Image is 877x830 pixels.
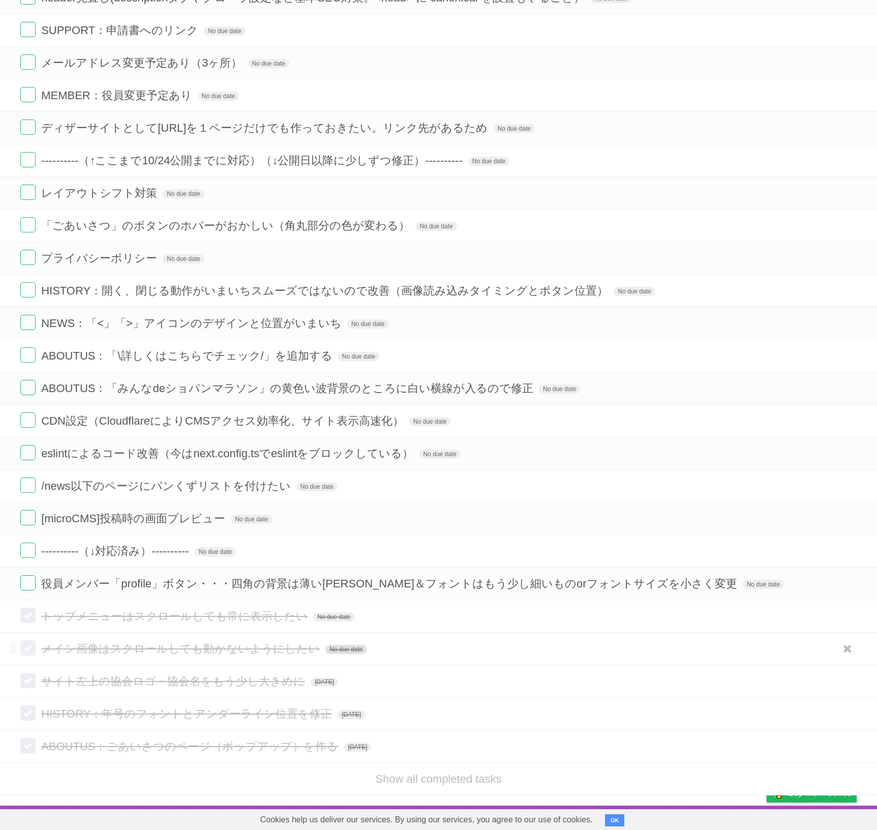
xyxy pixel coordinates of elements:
[41,154,465,167] span: ----------（↑ここまで10/24公開までに対応）（↓公開日以降に少しずつ修正）----------
[20,185,36,200] label: Done
[419,450,461,459] span: No due date
[20,315,36,330] label: Done
[20,380,36,395] label: Done
[41,707,335,720] span: HISTORY：年号のフォントとアンダーライン位置を修正
[20,478,36,493] label: Done
[743,580,784,589] span: No due date
[41,740,341,753] span: ABOUTUS：ごあいさつのページ（ポップアップ）を作る
[296,482,338,491] span: No due date
[719,808,741,827] a: Terms
[163,254,204,263] span: No due date
[788,784,852,802] span: Buy me a coffee
[20,673,36,688] label: Done
[248,59,289,68] span: No due date
[20,510,36,525] label: Done
[631,808,653,827] a: About
[41,480,293,492] span: /news以下のページにパンくずリストを付けたい
[313,612,354,621] span: No due date
[20,445,36,460] label: Done
[250,810,603,830] span: Cookies help us deliver our services. By using our services, you agree to our use of cookies.
[41,56,245,69] span: メールアドレス変更予定あり（3ヶ所）
[338,710,365,719] span: [DATE]
[20,87,36,102] label: Done
[665,808,706,827] a: Developers
[344,743,372,752] span: [DATE]
[20,120,36,135] label: Done
[41,317,344,330] span: NEWS：「<」「>」アイコンのデザインと位置がいまいち
[41,414,406,427] span: CDN設定（CloudflareによりCMSアクセス効率化、サイト表示高速化）
[41,447,416,460] span: eslintによるコード改善（今はnext.config.tsでeslintをブロックしている）
[539,384,580,394] span: No due date
[20,738,36,753] label: Done
[41,577,739,590] span: 役員メンバー「profile」ボタン・・・四角の背景は薄い[PERSON_NAME]＆フォントはもう少し細いものorフォントサイズを小さく変更
[494,124,535,133] span: No due date
[415,222,457,231] span: No due date
[231,515,272,524] span: No due date
[20,575,36,590] label: Done
[753,808,780,827] a: Privacy
[347,319,388,329] span: No due date
[41,545,192,557] span: ----------（↓対応済み）----------
[468,157,509,166] span: No due date
[41,642,322,655] span: メイン画像はスクロールしても動かないようにしたい
[41,24,201,37] span: SUPPORT：申請書へのリンク
[41,382,536,395] span: ABOUTUS：「みんなdeショパンマラソン」の黄色い波背景のところに白い横線が入るので修正
[325,645,367,654] span: No due date
[41,219,412,232] span: 「ごあいさつ」のボタンのホバーがおかしい（角丸部分の色が変わる）
[195,547,236,556] span: No due date
[20,412,36,428] label: Done
[20,152,36,167] label: Done
[311,677,338,687] span: [DATE]
[614,287,655,296] span: No due date
[375,773,501,785] a: Show all completed tasks
[41,187,160,199] span: レイアウトシフト対策
[20,54,36,70] label: Done
[41,610,310,622] span: トップメニューはスクロールしても常に表示したい
[20,282,36,298] label: Done
[20,347,36,363] label: Done
[41,122,490,134] span: ディザーサイトとして[URL]を１ページだけでも作っておきたい。リンク先があるため
[20,217,36,232] label: Done
[204,26,245,36] span: No due date
[41,512,228,525] span: [microCMS]投稿時の画面プレビュー
[41,675,308,688] span: サイト左上の協会ロゴ・協会名をもう少し大きめに
[20,640,36,656] label: Done
[41,349,335,362] span: ABOUTUS：「\詳しくはこちらでチェック/」を追加する
[20,705,36,721] label: Done
[793,808,857,827] a: Suggest a feature
[41,89,195,102] span: MEMBER：役員変更予定あり
[605,814,625,826] button: OK
[163,189,204,198] span: No due date
[20,250,36,265] label: Done
[198,92,239,101] span: No due date
[409,417,450,426] span: No due date
[41,284,611,297] span: HISTORY：開く、閉じる動作がいまいちスムーズではないので改善（画像読み込みタイミングとボタン位置）
[338,352,379,361] span: No due date
[20,543,36,558] label: Done
[41,252,160,264] span: プライバシーポリシー
[20,608,36,623] label: Done
[20,22,36,37] label: Done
